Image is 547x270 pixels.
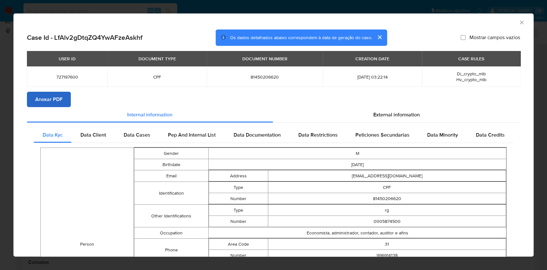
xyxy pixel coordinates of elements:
td: [DATE] [209,159,506,170]
div: Detailed internal info [34,127,513,143]
span: CPF [115,74,199,80]
span: 727197600 [35,74,100,80]
td: 31 [268,239,506,250]
td: Address [209,170,268,181]
span: Os dados detalhados abaixo correspondem à data de geração do caso. [230,34,372,41]
td: Number [209,193,268,204]
td: M [209,148,506,159]
span: Di_crypto_mlb [457,71,486,77]
div: closure-recommendation-modal [13,13,534,257]
span: Anexar PDF [35,92,62,106]
td: Other Identifications [134,205,208,227]
span: [DATE] 03:22:14 [330,74,414,80]
span: External information [373,111,420,118]
td: [EMAIL_ADDRESS][DOMAIN_NAME] [268,170,506,181]
span: Pep And Internal List [168,131,216,139]
button: Anexar PDF [27,92,71,107]
span: Peticiones Secundarias [355,131,410,139]
td: Economista, administrador, contador, auditor e afins [209,227,506,239]
div: CREATION DATE [352,53,393,64]
div: CASE RULES [454,53,488,64]
td: Type [209,182,268,193]
td: Area Code [209,239,268,250]
button: Fechar a janela [518,19,524,25]
span: Data Minority [427,131,458,139]
input: Mostrar campos vazios [460,35,466,40]
div: Detailed info [27,107,520,122]
span: Mostrar campos vazios [469,34,520,41]
td: Identification [134,182,208,205]
span: Data Cases [124,131,150,139]
td: CPF [268,182,506,193]
td: Occupation [134,227,208,239]
td: Birthdate [134,159,208,170]
td: Type [209,205,268,216]
td: rg [268,205,506,216]
h2: Case Id - LfAlv2gDtqZQ4YwAFzeAskhf [27,33,142,42]
span: 81450206620 [214,74,315,80]
span: Internal information [127,111,172,118]
span: Data Client [80,131,106,139]
span: Data Documentation [233,131,280,139]
button: cerrar [372,30,387,45]
span: Data Kyc [43,131,63,139]
div: USER ID [55,53,79,64]
td: 0005874500 [268,216,506,227]
span: Hv_crypto_mlb [456,76,486,83]
td: Email [134,170,208,182]
td: Gender [134,148,208,159]
td: 996914138 [268,250,506,261]
td: Number [209,250,268,261]
td: Number [209,216,268,227]
span: Data Restrictions [298,131,338,139]
div: DOCUMENT TYPE [135,53,180,64]
td: 81450206620 [268,193,506,204]
div: DOCUMENT NUMBER [238,53,291,64]
td: Phone [134,239,208,261]
span: Data Credits [476,131,504,139]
